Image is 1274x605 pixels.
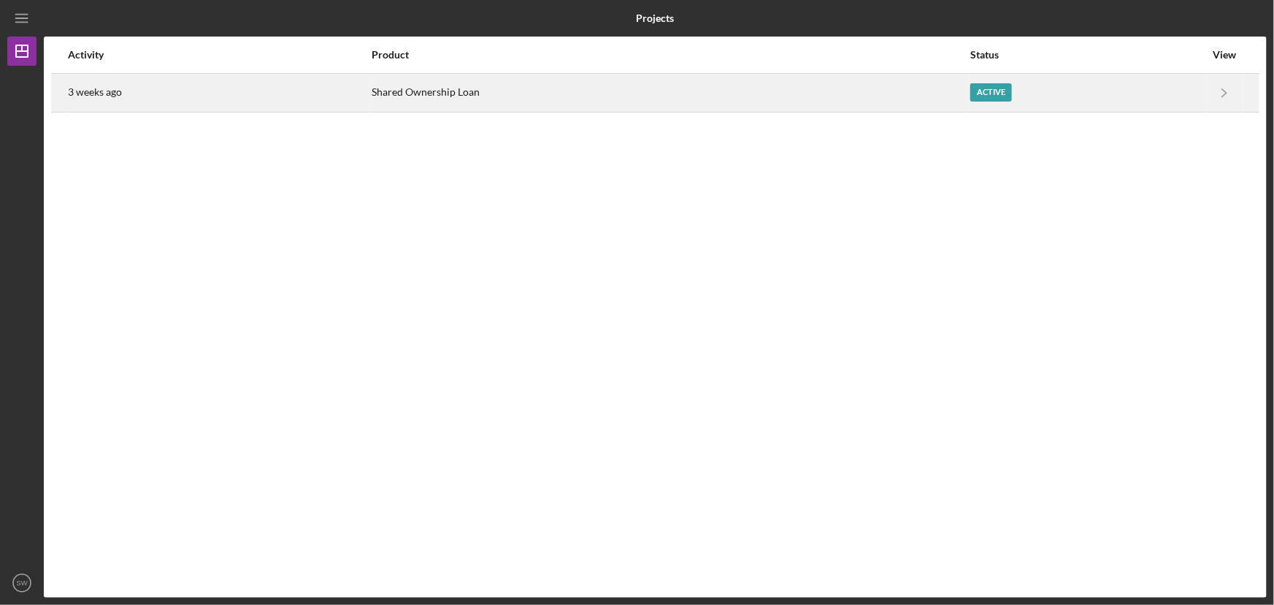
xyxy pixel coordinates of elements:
[372,49,970,61] div: Product
[970,83,1012,102] div: Active
[68,86,122,98] time: 2025-08-11 20:01
[372,75,970,111] div: Shared Ownership Loan
[970,49,1205,61] div: Status
[16,579,28,587] text: SW
[636,12,674,24] b: Projects
[7,568,37,598] button: SW
[1206,49,1243,61] div: View
[68,49,370,61] div: Activity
